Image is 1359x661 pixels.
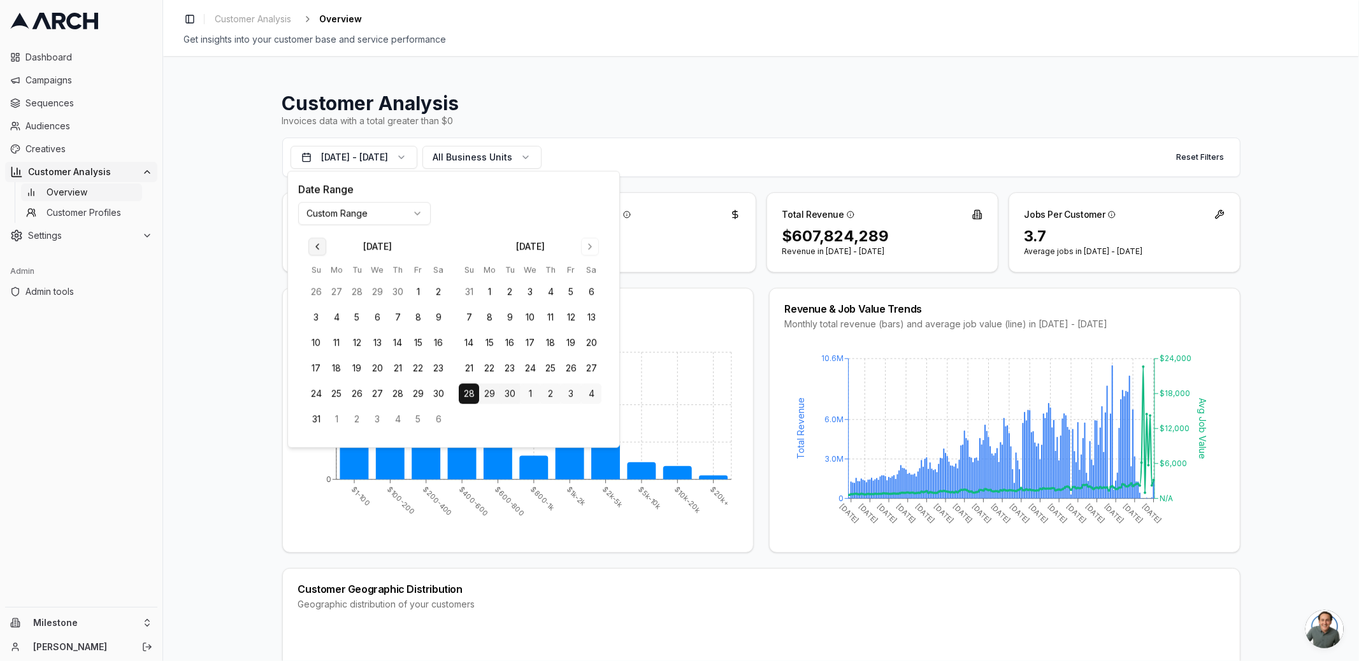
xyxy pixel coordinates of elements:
[540,308,561,328] button: 11
[428,384,449,404] button: 30
[408,282,428,302] button: 1
[520,282,540,302] button: 3
[298,584,1225,594] div: Customer Geographic Distribution
[33,641,128,653] a: [PERSON_NAME]
[347,333,367,353] button: 12
[387,409,408,430] button: 4
[1197,398,1208,459] tspan: Avg Job Value
[28,229,137,242] span: Settings
[326,409,347,430] button: 1
[347,263,367,276] th: Tuesday
[347,308,367,328] button: 5
[1160,353,1191,363] tspan: $24,000
[385,485,416,516] tspan: $100-200
[838,494,843,503] tspan: 0
[319,13,362,25] span: Overview
[25,285,152,298] span: Admin tools
[282,92,1240,115] h1: Customer Analysis
[363,240,392,253] div: [DATE]
[561,384,581,404] button: 3
[5,93,157,113] a: Sequences
[5,47,157,68] a: Dashboard
[540,333,561,353] button: 18
[824,454,843,464] tspan: 3.0M
[459,359,479,379] button: 21
[500,263,520,276] th: Tuesday
[1025,246,1225,257] p: Average jobs in [DATE] - [DATE]
[367,263,387,276] th: Wednesday
[561,359,581,379] button: 26
[25,97,152,110] span: Sequences
[5,613,157,633] button: Milestone
[708,485,731,508] tspan: $20k+
[1046,502,1068,525] tspan: [DATE]
[210,10,296,28] a: Customer Analysis
[5,261,157,281] div: Admin
[636,485,663,512] tspan: $5k-10k
[428,333,449,353] button: 16
[520,263,540,276] th: Wednesday
[1121,502,1144,525] tspan: [DATE]
[561,263,581,276] th: Friday
[306,308,326,328] button: 3
[1305,610,1344,648] div: Open chat
[326,384,347,404] button: 25
[5,139,157,159] a: Creatives
[306,359,326,379] button: 17
[540,282,561,302] button: 4
[308,238,326,255] button: Go to previous month
[500,359,520,379] button: 23
[520,308,540,328] button: 10
[5,281,157,302] a: Admin tools
[500,384,520,404] button: 30
[5,162,157,182] button: Customer Analysis
[672,485,702,515] tspan: $10k-20k
[428,263,449,276] th: Saturday
[540,384,561,404] button: 2
[1169,147,1232,167] button: Reset Filters
[428,282,449,302] button: 2
[326,308,347,328] button: 4
[540,246,740,257] p: 2% vs last year
[479,359,500,379] button: 22
[459,263,479,276] th: Sunday
[25,74,152,87] span: Campaigns
[367,333,387,353] button: 13
[28,166,137,178] span: Customer Analysis
[564,485,587,508] tspan: $1k-2k
[387,384,408,404] button: 28
[347,282,367,302] button: 28
[782,208,854,221] div: Total Revenue
[408,409,428,430] button: 5
[856,502,879,525] tspan: [DATE]
[457,485,490,518] tspan: $400-600
[408,333,428,353] button: 15
[520,359,540,379] button: 24
[1065,502,1088,525] tspan: [DATE]
[408,263,428,276] th: Friday
[875,502,898,525] tspan: [DATE]
[529,485,556,513] tspan: $800-1k
[479,333,500,353] button: 15
[306,263,326,276] th: Sunday
[540,263,561,276] th: Thursday
[25,143,152,155] span: Creatives
[408,308,428,328] button: 8
[1102,502,1125,525] tspan: [DATE]
[1025,208,1116,221] div: Jobs Per Customer
[138,638,156,656] button: Log out
[561,308,581,328] button: 12
[347,409,367,430] button: 2
[5,70,157,90] a: Campaigns
[459,333,479,353] button: 14
[785,318,1225,330] div: Monthly total revenue (bars) and average job value (line) in [DATE] - [DATE]
[520,333,540,353] button: 17
[349,485,372,508] tspan: $1-100
[347,359,367,379] button: 19
[408,359,428,379] button: 22
[326,282,347,302] button: 27
[306,333,326,353] button: 10
[581,282,601,302] button: 6
[500,333,520,353] button: 16
[387,359,408,379] button: 21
